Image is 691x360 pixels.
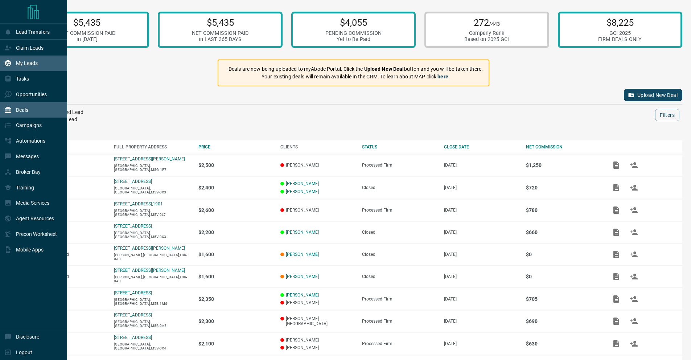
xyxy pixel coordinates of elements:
[32,230,107,235] p: Lease - Co-Op
[114,275,191,283] p: [PERSON_NAME],[GEOGRAPHIC_DATA],L8R-0A8
[444,230,519,235] p: [DATE]
[598,30,642,36] div: GCI 2025
[526,162,601,168] p: $1,250
[114,186,191,194] p: [GEOGRAPHIC_DATA],[GEOGRAPHIC_DATA],M5V-0X3
[362,296,437,302] div: Processed Firm
[464,36,509,42] div: Based on 2025 GCI
[114,253,191,261] p: [PERSON_NAME],[GEOGRAPHIC_DATA],L8R-0A8
[526,274,601,279] p: $0
[625,251,642,257] span: Match Clients
[362,230,437,235] div: Closed
[280,345,355,350] p: [PERSON_NAME]
[286,274,319,279] a: [PERSON_NAME]
[444,274,519,279] p: [DATE]
[362,208,437,213] div: Processed Firm
[32,319,107,324] p: Lease - Co-Op
[526,144,601,150] div: NET COMMISSION
[32,252,107,257] p: Lease - Double End
[608,341,625,346] span: Add / View Documents
[192,17,248,28] p: $5,435
[198,296,273,302] p: $2,350
[114,224,152,229] p: [STREET_ADDRESS]
[114,268,185,273] a: [STREET_ADDRESS][PERSON_NAME]
[608,319,625,324] span: Add / View Documents
[280,316,355,326] p: [PERSON_NAME][GEOGRAPHIC_DATA]
[198,341,273,347] p: $2,100
[625,274,642,279] span: Match Clients
[280,337,355,343] p: [PERSON_NAME]
[198,144,273,150] div: PRICE
[32,208,107,213] p: Lease - Listing
[198,251,273,257] p: $1,600
[526,185,601,191] p: $720
[198,229,273,235] p: $2,200
[362,274,437,279] div: Closed
[114,290,152,295] p: [STREET_ADDRESS]
[32,144,107,150] div: DEAL TYPE
[624,89,682,101] button: Upload New Deal
[59,36,115,42] div: in [DATE]
[114,246,185,251] a: [STREET_ADDRESS][PERSON_NAME]
[32,274,107,279] p: Lease - Double End
[192,36,248,42] div: in LAST 365 DAYS
[444,319,519,324] p: [DATE]
[114,312,152,318] a: [STREET_ADDRESS]
[286,292,319,298] a: [PERSON_NAME]
[625,207,642,212] span: Match Clients
[362,319,437,324] div: Processed Firm
[286,181,319,186] a: [PERSON_NAME]
[526,207,601,213] p: $780
[608,207,625,212] span: Add / View Documents
[444,144,519,150] div: CLOSE DATE
[286,189,319,194] a: [PERSON_NAME]
[114,156,185,161] p: [STREET_ADDRESS][PERSON_NAME]
[598,17,642,28] p: $8,225
[625,229,642,234] span: Match Clients
[114,231,191,239] p: [GEOGRAPHIC_DATA],[GEOGRAPHIC_DATA],M5V-0X3
[362,185,437,190] div: Closed
[325,36,382,42] div: Yet to Be Paid
[625,162,642,167] span: Match Clients
[625,341,642,346] span: Match Clients
[608,229,625,234] span: Add / View Documents
[198,207,273,213] p: $2,600
[286,230,319,235] a: [PERSON_NAME]
[444,341,519,346] p: [DATE]
[526,341,601,347] p: $630
[444,185,519,190] p: [DATE]
[526,251,601,257] p: $0
[464,17,509,28] p: 272
[32,163,107,168] p: Lease - Co-Op
[229,73,483,81] p: Your existing deals will remain available in the CRM. To learn about MAP click .
[280,208,355,213] p: [PERSON_NAME]
[444,163,519,168] p: [DATE]
[114,144,191,150] div: FULL PROPERTY ADDRESS
[280,163,355,168] p: [PERSON_NAME]
[444,252,519,257] p: [DATE]
[114,164,191,172] p: [GEOGRAPHIC_DATA],[GEOGRAPHIC_DATA],M5G-1P7
[608,162,625,167] span: Add / View Documents
[114,201,163,206] a: [STREET_ADDRESS],1901
[114,209,191,217] p: [GEOGRAPHIC_DATA],[GEOGRAPHIC_DATA],M5V-0L7
[526,318,601,324] p: $690
[114,298,191,306] p: [GEOGRAPHIC_DATA],[GEOGRAPHIC_DATA],M5B-1M4
[198,274,273,279] p: $1,600
[437,74,448,79] a: here
[364,66,404,72] strong: Upload New Deal
[608,274,625,279] span: Add / View Documents
[198,185,273,191] p: $2,400
[625,319,642,324] span: Match Clients
[608,296,625,301] span: Add / View Documents
[114,179,152,184] p: [STREET_ADDRESS]
[198,162,273,168] p: $2,500
[32,341,107,346] p: Lease - Co-Op
[32,296,107,302] p: Lease - Co-Op
[362,341,437,346] div: Processed Firm
[625,296,642,301] span: Match Clients
[526,229,601,235] p: $660
[655,109,679,121] button: Filters
[464,30,509,36] div: Company Rank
